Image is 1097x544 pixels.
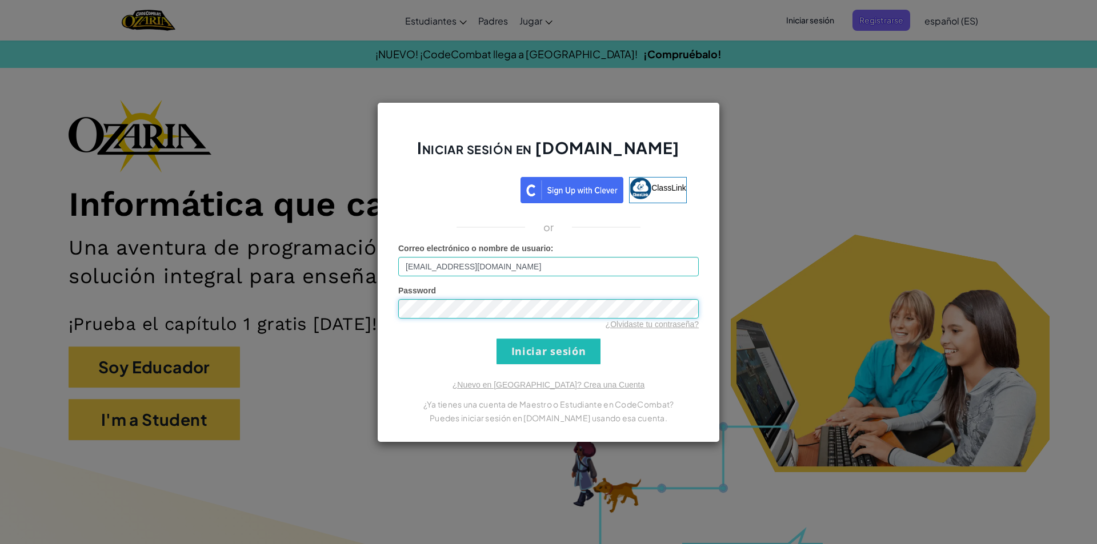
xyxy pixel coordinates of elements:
span: Password [398,286,436,295]
span: Correo electrónico o nombre de usuario [398,244,551,253]
input: Iniciar sesión [497,339,600,364]
h2: Iniciar sesión en [DOMAIN_NAME] [398,137,699,170]
span: ClassLink [651,183,686,192]
p: or [543,220,554,234]
a: ¿Olvidaste tu contraseña? [606,320,699,329]
p: Puedes iniciar sesión en [DOMAIN_NAME] usando esa cuenta. [398,411,699,425]
a: ¿Nuevo en [GEOGRAPHIC_DATA]? Crea una Cuenta [453,380,644,389]
iframe: Sign in with Google Button [405,176,521,201]
img: clever_sso_button@2x.png [521,177,623,203]
p: ¿Ya tienes una cuenta de Maestro o Estudiante en CodeCombat? [398,397,699,411]
img: classlink-logo-small.png [630,178,651,199]
label: : [398,243,554,254]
